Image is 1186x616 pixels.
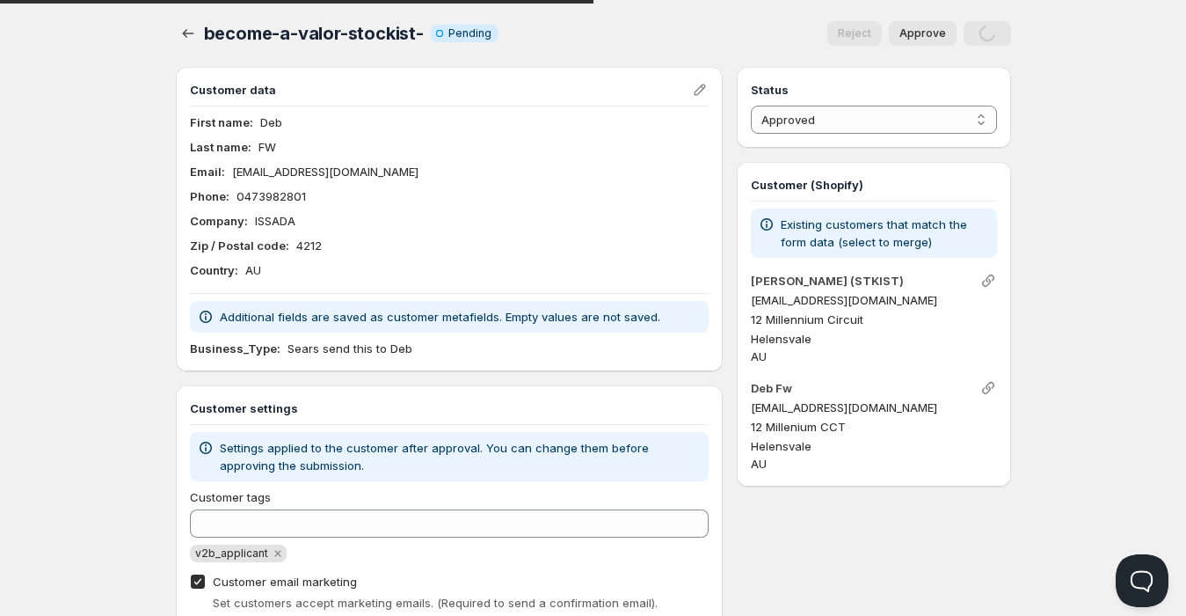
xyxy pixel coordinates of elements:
a: [PERSON_NAME] (STKIST) [751,274,904,288]
p: AU [245,261,261,279]
button: Remove v2b_applicant [270,546,286,561]
h3: Customer data [190,81,692,99]
span: Helensvale AU [751,332,811,363]
b: Zip / Postal code : [190,238,289,253]
b: Last name : [190,140,251,154]
span: become-a-valor-stockist- [204,23,424,44]
p: [EMAIL_ADDRESS][DOMAIN_NAME] [751,291,996,309]
p: FW [258,138,276,156]
p: Additional fields are saved as customer metafields. Empty values are not saved. [220,308,660,326]
h3: Customer settings [190,400,709,417]
button: Link [976,268,1000,293]
span: 12 Millennium Circuit [751,312,863,326]
a: Deb Fw [751,381,792,395]
p: Existing customers that match the form data (select to merge) [781,216,989,251]
button: Link [976,376,1000,400]
span: Customer tags [190,490,271,504]
span: Helensvale AU [751,439,811,471]
p: 0473982801 [236,187,306,205]
h3: Customer (Shopify) [751,176,996,194]
span: Set customers accept marketing emails. (Required to send a confirmation email). [213,596,658,610]
b: Company : [190,214,248,228]
p: [EMAIL_ADDRESS][DOMAIN_NAME] [232,163,418,180]
p: Settings applied to the customer after approval. You can change them before approving the submiss... [220,439,702,474]
b: Phone : [190,189,229,203]
b: Business_Type : [190,341,280,356]
button: Edit [688,77,712,102]
p: Sears send this to Deb [287,340,412,357]
span: Pending [448,26,491,40]
b: Country : [190,263,238,277]
b: First name : [190,115,253,129]
p: ISSADA [255,212,295,230]
span: Customer email marketing [213,575,357,589]
p: Deb [260,114,282,131]
p: 4212 [296,237,322,254]
iframe: Help Scout Beacon - Open [1116,554,1168,607]
span: 12 Millenium CCT [751,420,846,434]
span: v2b_applicant [195,546,268,560]
h3: Status [751,81,996,99]
b: Email : [190,165,225,179]
p: [EMAIL_ADDRESS][DOMAIN_NAME] [751,399,996,416]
